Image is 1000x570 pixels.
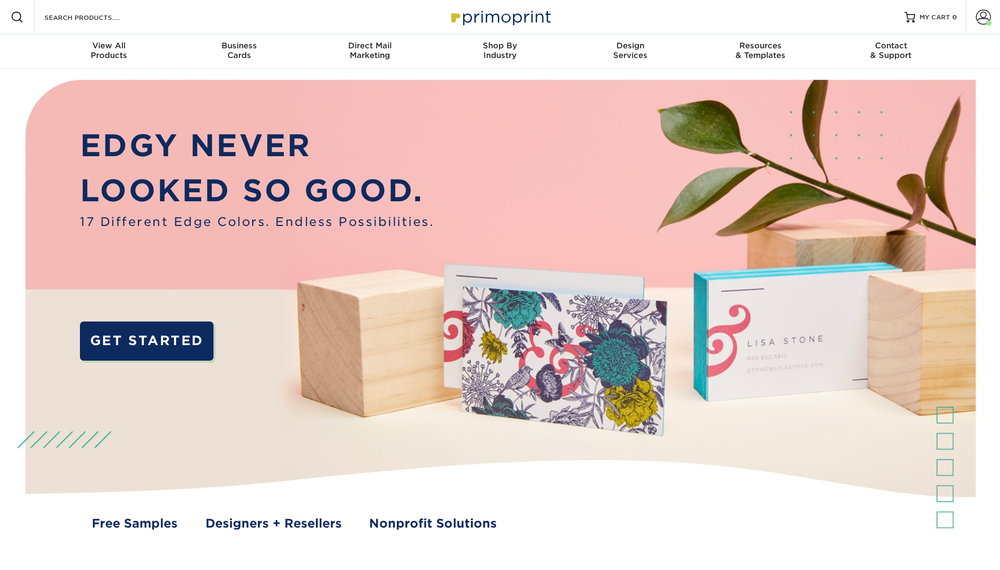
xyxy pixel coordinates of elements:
[305,41,435,60] div: Marketing
[695,34,826,69] a: Resources& Templates
[565,34,695,69] a: DesignServices
[80,213,434,231] span: 17 Different Edge Colors. Endless Possibilities.
[446,5,554,28] img: Primoprint
[826,34,956,69] a: Contact& Support
[174,34,305,69] a: BusinessCards
[695,41,826,60] div: & Templates
[565,41,695,50] span: Design
[205,515,342,533] a: Designers + Resellers
[174,41,305,60] div: Cards
[80,123,434,168] p: EDGY NEVER
[44,34,174,69] a: View AllProducts
[305,41,435,50] span: Direct Mail
[80,321,214,361] a: GET STARTED
[695,41,826,50] span: Resources
[43,11,148,24] input: SEARCH PRODUCTS.....
[826,41,956,60] div: & Support
[565,41,695,60] div: Services
[80,168,434,213] p: LOOKED SO GOOD.
[435,41,565,50] span: Shop By
[305,34,435,69] a: Direct MailMarketing
[435,34,565,69] a: Shop ByIndustry
[44,41,174,50] span: View All
[435,41,565,60] div: Industry
[174,41,305,50] span: Business
[952,13,957,21] span: 0
[369,515,497,533] a: Nonprofit Solutions
[826,41,956,50] span: Contact
[44,41,174,60] div: Products
[92,515,178,533] a: Free Samples
[920,13,950,22] span: MY CART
